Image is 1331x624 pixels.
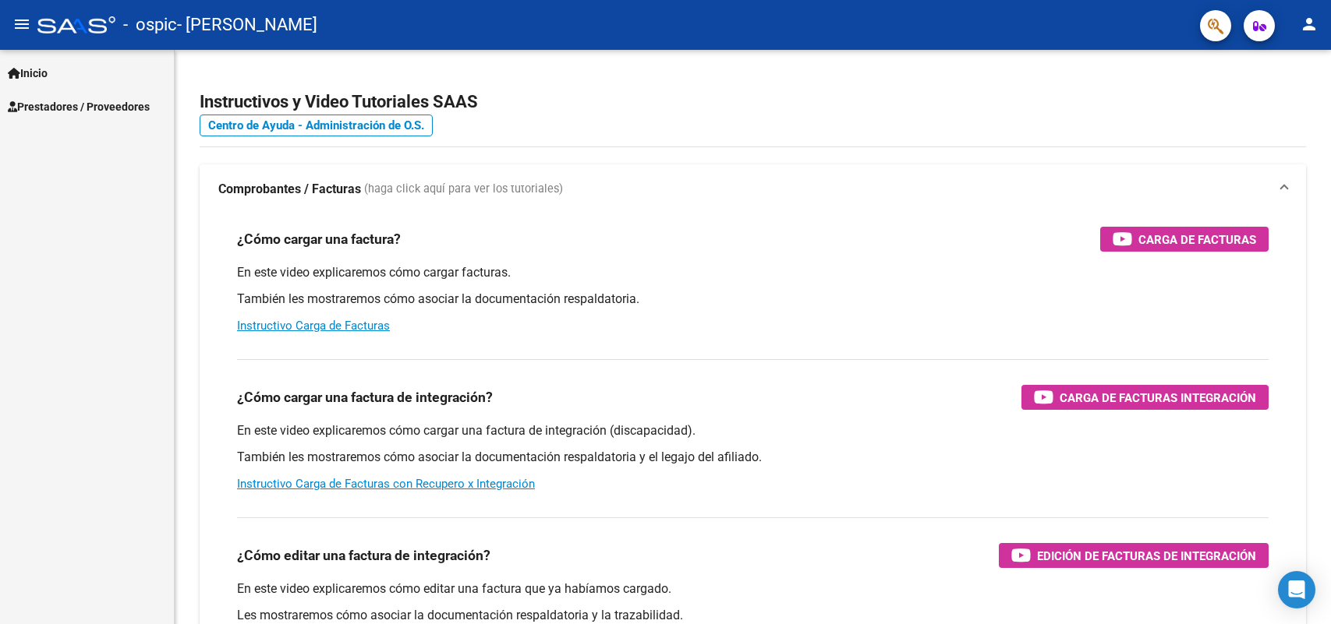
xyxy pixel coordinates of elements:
p: También les mostraremos cómo asociar la documentación respaldatoria y el legajo del afiliado. [237,449,1269,466]
a: Centro de Ayuda - Administración de O.S. [200,115,433,136]
span: Carga de Facturas Integración [1060,388,1256,407]
span: - ospic [123,8,177,42]
p: También les mostraremos cómo asociar la documentación respaldatoria. [237,291,1269,308]
p: En este video explicaremos cómo editar una factura que ya habíamos cargado. [237,580,1269,598]
span: - [PERSON_NAME] [177,8,317,42]
button: Carga de Facturas Integración [1021,385,1269,410]
button: Edición de Facturas de integración [999,543,1269,568]
mat-expansion-panel-header: Comprobantes / Facturas (haga click aquí para ver los tutoriales) [200,164,1306,214]
p: En este video explicaremos cómo cargar facturas. [237,264,1269,281]
a: Instructivo Carga de Facturas [237,319,390,333]
mat-icon: person [1300,15,1319,33]
p: Les mostraremos cómo asociar la documentación respaldatoria y la trazabilidad. [237,607,1269,624]
span: Carga de Facturas [1138,230,1256,249]
a: Instructivo Carga de Facturas con Recupero x Integración [237,477,535,491]
button: Carga de Facturas [1100,227,1269,252]
mat-icon: menu [12,15,31,33]
span: (haga click aquí para ver los tutoriales) [364,181,563,198]
div: Open Intercom Messenger [1278,571,1315,608]
span: Prestadores / Proveedores [8,98,150,115]
h2: Instructivos y Video Tutoriales SAAS [200,87,1306,117]
span: Inicio [8,65,48,82]
h3: ¿Cómo cargar una factura? [237,228,401,250]
h3: ¿Cómo editar una factura de integración? [237,545,490,566]
strong: Comprobantes / Facturas [218,181,361,198]
h3: ¿Cómo cargar una factura de integración? [237,386,493,408]
p: En este video explicaremos cómo cargar una factura de integración (discapacidad). [237,422,1269,439]
span: Edición de Facturas de integración [1037,546,1256,566]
